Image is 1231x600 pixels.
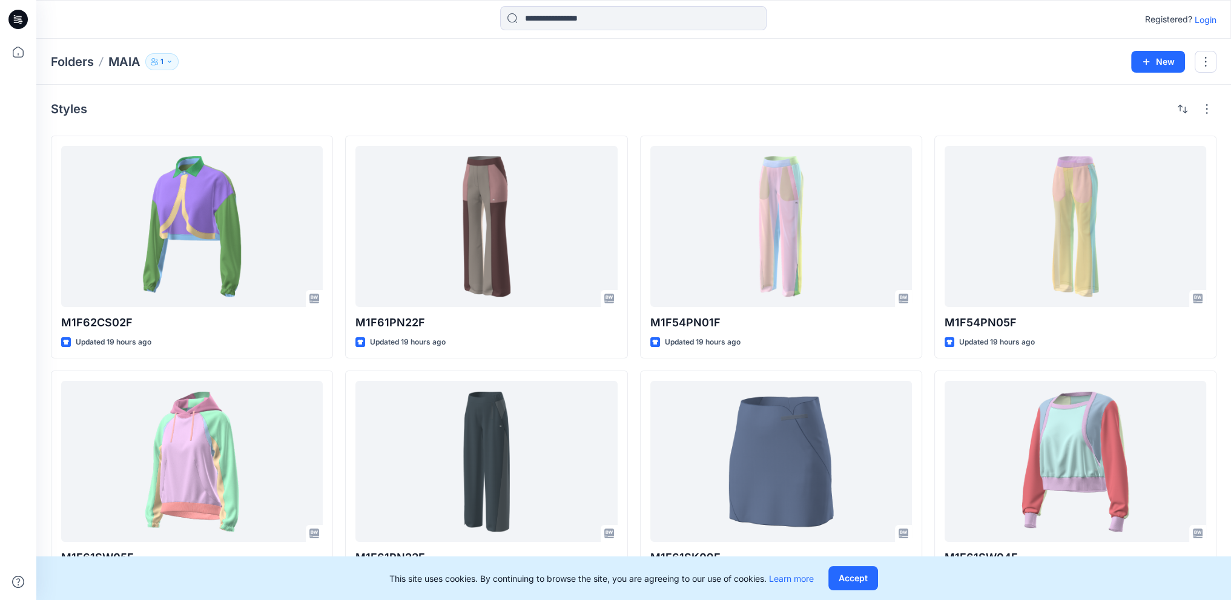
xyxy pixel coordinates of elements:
a: M1F61SK09F [650,381,912,542]
p: Updated 19 hours ago [665,336,741,349]
p: M1F61SK09F [650,549,912,566]
a: M1F61PN22F [355,146,617,307]
button: Accept [828,566,878,590]
p: 1 [160,55,163,68]
p: M1F54PN05F [945,314,1206,331]
p: M1F61SW05F [61,549,323,566]
p: M1F61SW04F [945,549,1206,566]
p: Updated 19 hours ago [959,336,1035,349]
p: M1F62CS02F [61,314,323,331]
p: M1F61PN23F [355,549,617,566]
a: Folders [51,53,94,70]
p: MAlA [108,53,140,70]
button: New [1131,51,1185,73]
p: This site uses cookies. By continuing to browse the site, you are agreeing to our use of cookies. [389,572,814,585]
a: M1F54PN05F [945,146,1206,307]
a: M1F61PN23F [355,381,617,542]
p: M1F61PN22F [355,314,617,331]
a: M1F54PN01F [650,146,912,307]
p: Registered? [1145,12,1192,27]
a: M1F61SW04F [945,381,1206,542]
p: Updated 19 hours ago [76,336,151,349]
a: Learn more [769,573,814,584]
a: M1F61SW05F [61,381,323,542]
p: M1F54PN01F [650,314,912,331]
p: Updated 19 hours ago [370,336,446,349]
button: 1 [145,53,179,70]
h4: Styles [51,102,87,116]
a: M1F62CS02F [61,146,323,307]
p: Login [1195,13,1216,26]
